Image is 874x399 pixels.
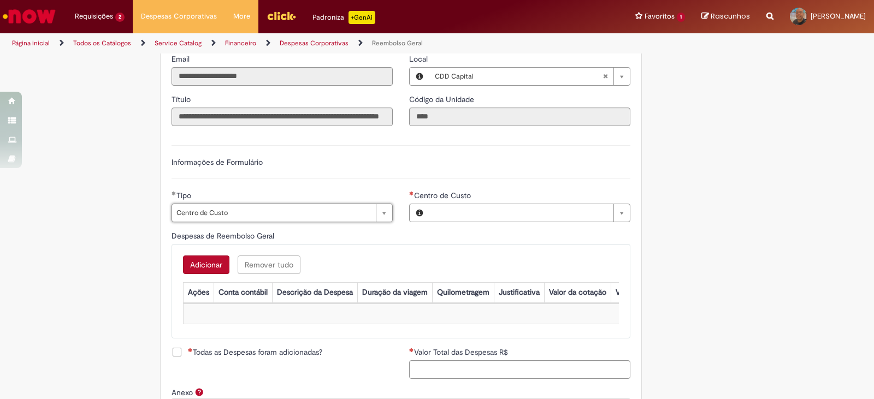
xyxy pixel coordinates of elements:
[172,191,176,195] span: Obrigatório Preenchido
[409,348,414,352] span: Necessários
[73,39,131,47] a: Todos os Catálogos
[188,348,193,352] span: Necessários
[677,13,685,22] span: 1
[8,33,575,53] ul: Trilhas de página
[414,190,473,200] span: Centro de Custo
[409,360,630,379] input: Valor Total das Despesas R$
[267,8,296,24] img: click_logo_yellow_360x200.png
[172,53,192,64] label: Somente leitura - Email
[409,94,476,104] span: Somente leitura - Código da Unidade
[155,39,202,47] a: Service Catalog
[115,13,125,22] span: 2
[711,11,750,21] span: Rascunhos
[225,39,256,47] a: Financeiro
[141,11,217,22] span: Despesas Corporativas
[176,190,193,200] span: Tipo
[75,11,113,22] span: Requisições
[611,282,669,302] th: Valor por Litro
[372,39,423,47] a: Reembolso Geral
[544,282,611,302] th: Valor da cotação
[193,388,206,396] span: Ajuda para Anexo
[410,204,429,222] button: Centro de Custo, Visualizar este registro
[432,282,494,302] th: Quilometragem
[183,255,229,274] button: Add a row for Despesas de Reembolso Geral
[1,5,57,27] img: ServiceNow
[280,39,349,47] a: Despesas Corporativas
[357,282,432,302] th: Duração da viagem
[645,11,675,22] span: Favoritos
[172,388,193,397] label: Anexo
[409,54,430,64] span: Local
[409,108,630,126] input: Código da Unidade
[188,347,322,358] span: Todas as Despesas foram adicionadas?
[349,11,375,24] p: +GenAi
[409,191,414,195] span: Necessários
[494,282,544,302] th: Justificativa
[597,68,613,85] abbr: Limpar campo Local
[429,68,630,85] a: CDD CapitalLimpar campo Local
[172,231,276,241] span: Despesas de Reembolso Geral
[172,108,393,126] input: Título
[701,11,750,22] a: Rascunhos
[172,94,193,105] label: Somente leitura - Título
[272,282,357,302] th: Descrição da Despesa
[233,11,250,22] span: More
[214,282,272,302] th: Conta contábil
[429,204,630,222] a: Limpar campo Centro de Custo
[312,11,375,24] div: Padroniza
[172,94,193,104] span: Somente leitura - Título
[172,157,263,167] label: Informações de Formulário
[176,204,370,222] span: Centro de Custo
[811,11,866,21] span: [PERSON_NAME]
[410,68,429,85] button: Local, Visualizar este registro CDD Capital
[414,347,510,357] span: Valor Total das Despesas R$
[409,94,476,105] label: Somente leitura - Código da Unidade
[172,67,393,86] input: Email
[12,39,50,47] a: Página inicial
[435,68,603,85] span: CDD Capital
[183,282,214,302] th: Ações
